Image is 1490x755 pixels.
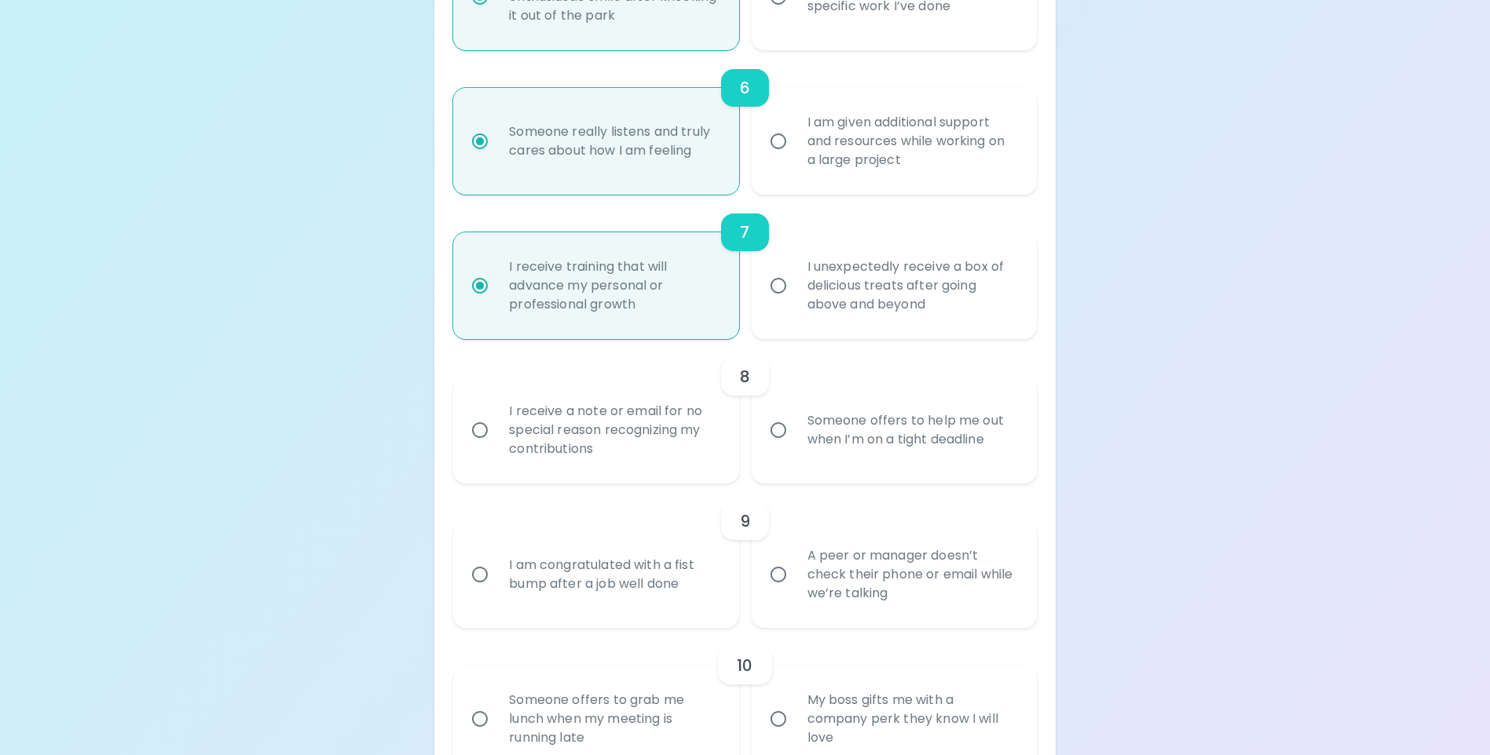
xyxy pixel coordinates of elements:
div: I receive a note or email for no special reason recognizing my contributions [496,383,730,477]
h6: 6 [740,75,750,100]
h6: 7 [740,220,749,245]
div: Someone offers to help me out when I’m on a tight deadline [795,392,1028,468]
div: choice-group-check [453,483,1036,628]
div: choice-group-check [453,339,1036,483]
h6: 8 [740,364,750,389]
div: choice-group-check [453,50,1036,195]
div: Someone really listens and truly cares about how I am feeling [496,104,730,179]
div: A peer or manager doesn’t check their phone or email while we’re talking [795,527,1028,622]
div: choice-group-check [453,195,1036,339]
div: I am congratulated with a fist bump after a job well done [496,537,730,612]
div: I receive training that will advance my personal or professional growth [496,239,730,333]
div: I unexpectedly receive a box of delicious treats after going above and beyond [795,239,1028,333]
div: I am given additional support and resources while working on a large project [795,94,1028,188]
h6: 10 [737,653,752,678]
h6: 9 [740,509,750,534]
